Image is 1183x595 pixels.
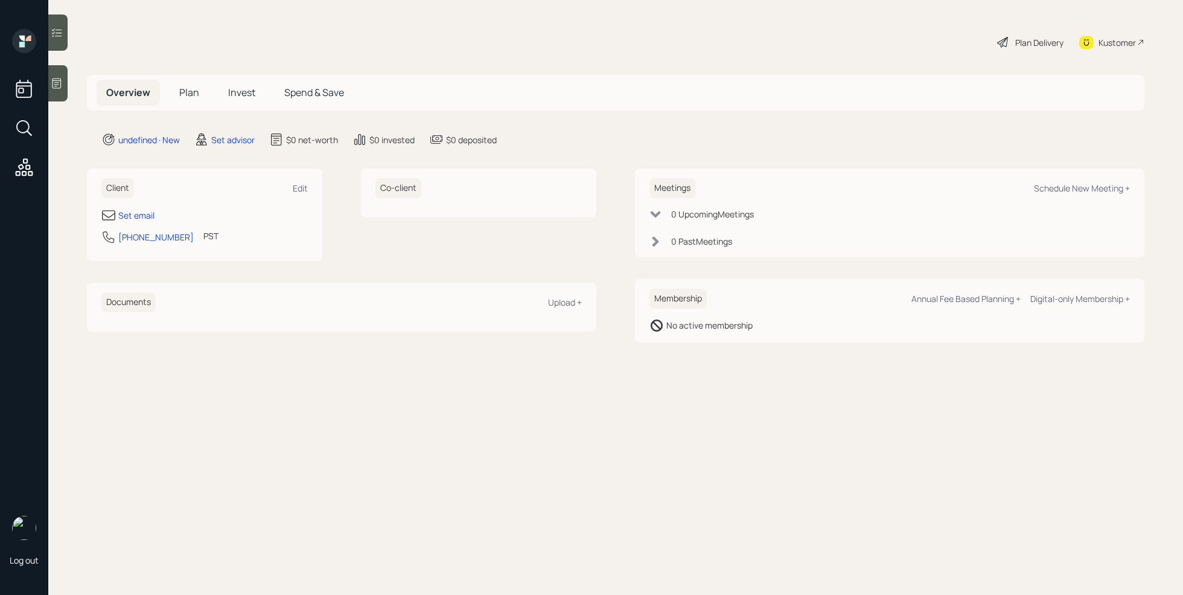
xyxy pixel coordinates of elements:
[179,86,199,99] span: Plan
[671,235,732,248] div: 0 Past Meeting s
[101,292,156,312] h6: Documents
[118,133,180,146] div: undefined · New
[118,231,194,243] div: [PHONE_NUMBER]
[671,208,754,220] div: 0 Upcoming Meeting s
[293,182,308,194] div: Edit
[211,133,255,146] div: Set advisor
[911,293,1021,304] div: Annual Fee Based Planning +
[1030,293,1130,304] div: Digital-only Membership +
[649,178,695,198] h6: Meetings
[1034,182,1130,194] div: Schedule New Meeting +
[106,86,150,99] span: Overview
[369,133,415,146] div: $0 invested
[203,230,218,242] div: PST
[286,133,338,146] div: $0 net-worth
[1098,36,1136,49] div: Kustomer
[12,516,36,540] img: retirable_logo.png
[375,178,421,198] h6: Co-client
[228,86,255,99] span: Invest
[1015,36,1063,49] div: Plan Delivery
[101,178,134,198] h6: Client
[118,209,155,222] div: Set email
[548,297,582,308] div: Upload +
[284,86,344,99] span: Spend & Save
[10,555,39,566] div: Log out
[649,289,707,309] h6: Membership
[446,133,497,146] div: $0 deposited
[666,319,753,332] div: No active membership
